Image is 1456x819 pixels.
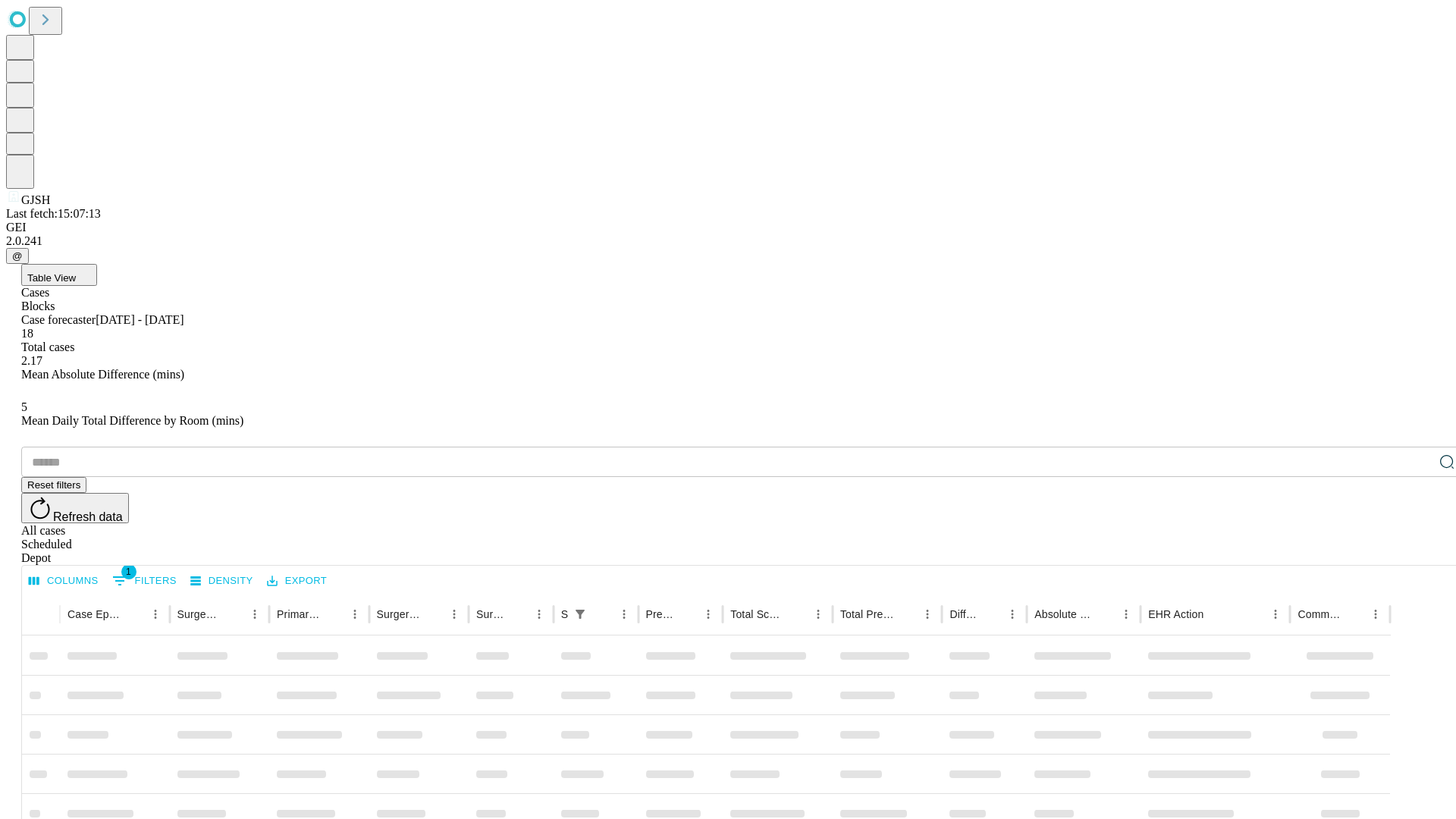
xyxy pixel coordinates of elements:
button: Refresh data [21,493,129,523]
div: Surgery Name [377,608,421,620]
span: [DATE] - [DATE] [96,313,184,326]
div: Total Scheduled Duration [730,608,785,620]
button: Sort [323,604,344,625]
button: @ [6,248,29,264]
span: 1 [121,564,136,579]
div: Scheduled In Room Duration [561,608,568,620]
span: Total cases [21,340,74,353]
div: Absolute Difference [1034,608,1093,620]
button: Sort [981,604,1002,625]
button: Sort [896,604,917,625]
button: Export [263,570,331,593]
button: Sort [223,604,244,625]
button: Menu [145,604,166,625]
button: Sort [422,604,444,625]
span: Last fetch: 15:07:13 [6,207,101,220]
button: Sort [1344,604,1365,625]
button: Menu [444,604,465,625]
span: Mean Daily Total Difference by Room (mins) [21,414,243,427]
div: EHR Action [1148,608,1203,620]
button: Sort [1094,604,1116,625]
button: Menu [1265,604,1286,625]
button: Menu [698,604,719,625]
span: Reset filters [27,479,80,491]
button: Sort [124,604,145,625]
span: 5 [21,400,27,413]
span: GJSH [21,193,50,206]
div: Total Predicted Duration [840,608,895,620]
div: Case Epic Id [67,608,122,620]
div: Difference [949,608,979,620]
button: Density [187,570,257,593]
button: Menu [1116,604,1137,625]
button: Show filters [108,569,180,593]
div: Surgery Date [476,608,506,620]
span: @ [12,250,23,262]
span: 18 [21,327,33,340]
div: Primary Service [277,608,321,620]
button: Reset filters [21,477,86,493]
button: Menu [917,604,938,625]
button: Menu [613,604,635,625]
button: Sort [676,604,698,625]
button: Sort [786,604,808,625]
span: 2.17 [21,354,42,367]
button: Menu [529,604,550,625]
button: Menu [808,604,829,625]
button: Show filters [570,604,591,625]
button: Table View [21,264,97,286]
div: 1 active filter [570,604,591,625]
span: Table View [27,272,76,284]
button: Menu [344,604,366,625]
button: Sort [507,604,529,625]
div: Predicted In Room Duration [646,608,676,620]
button: Sort [592,604,613,625]
button: Select columns [25,570,102,593]
div: GEI [6,221,1450,234]
span: Refresh data [53,510,123,523]
button: Menu [244,604,265,625]
span: Case forecaster [21,313,96,326]
div: Surgeon Name [177,608,221,620]
div: 2.0.241 [6,234,1450,248]
button: Sort [1205,604,1226,625]
span: Mean Absolute Difference (mins) [21,368,184,381]
button: Menu [1365,604,1386,625]
button: Menu [1002,604,1023,625]
div: Comments [1298,608,1341,620]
